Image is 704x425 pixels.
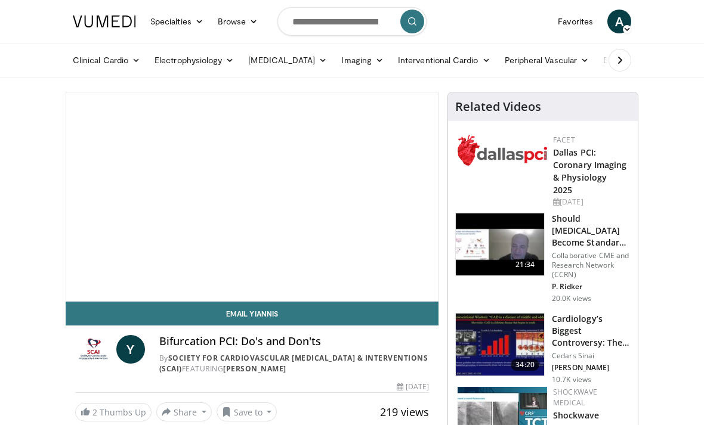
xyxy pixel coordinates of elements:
[75,335,112,364] img: Society for Cardiovascular Angiography & Interventions (SCAI)
[552,313,631,349] h3: Cardiology’s Biggest Controversy: The Lumen or the Wall - the Curiou…
[116,335,145,364] a: Y
[596,48,657,72] a: Business
[458,135,547,166] img: 939357b5-304e-4393-95de-08c51a3c5e2a.png.150x105_q85_autocrop_double_scale_upscale_version-0.2.png
[552,282,631,291] p: P. Ridker
[552,363,631,373] p: [PERSON_NAME]
[455,313,631,384] a: 34:20 Cardiology’s Biggest Controversy: The Lumen or the Wall - the Curiou… Cedars Sinai [PERSON_...
[75,403,152,421] a: 2 Thumbs Up
[397,381,429,392] div: [DATE]
[66,302,439,325] a: Email Yiannis
[159,353,428,374] a: Society for Cardiovascular [MEDICAL_DATA] & Interventions (SCAI)
[607,10,631,33] a: A
[511,259,539,271] span: 21:34
[455,213,631,303] a: 21:34 Should [MEDICAL_DATA] Become Standard Therapy for CAD? Collaborative CME and Research Netwo...
[147,48,241,72] a: Electrophysiology
[159,353,429,374] div: By FEATURING
[552,375,591,384] p: 10.7K views
[456,213,544,275] img: eb63832d-2f75-457d-8c1a-bbdc90eb409c.150x105_q85_crop-smart_upscale.jpg
[391,48,498,72] a: Interventional Cardio
[552,213,631,249] h3: Should [MEDICAL_DATA] Become Standard Therapy for CAD?
[553,197,628,207] div: [DATE]
[455,100,541,114] h4: Related Videos
[552,294,591,303] p: 20.0K views
[73,15,136,27] img: VuMedi Logo
[498,48,596,72] a: Peripheral Vascular
[66,92,438,301] video-js: Video Player
[223,364,286,374] a: [PERSON_NAME]
[211,10,265,33] a: Browse
[92,407,97,418] span: 2
[66,48,147,72] a: Clinical Cardio
[553,387,598,408] a: Shockwave Medical
[511,359,539,371] span: 34:20
[156,402,212,421] button: Share
[159,335,429,348] h4: Bifurcation PCI: Do's and Don'ts
[143,10,211,33] a: Specialties
[551,10,600,33] a: Favorites
[277,7,427,36] input: Search topics, interventions
[552,251,631,280] p: Collaborative CME and Research Network (CCRN)
[217,402,277,421] button: Save to
[241,48,334,72] a: [MEDICAL_DATA]
[553,147,627,196] a: Dallas PCI: Coronary Imaging & Physiology 2025
[380,405,429,419] span: 219 views
[334,48,391,72] a: Imaging
[553,135,575,145] a: FACET
[552,351,631,361] p: Cedars Sinai
[456,314,544,376] img: d453240d-5894-4336-be61-abca2891f366.150x105_q85_crop-smart_upscale.jpg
